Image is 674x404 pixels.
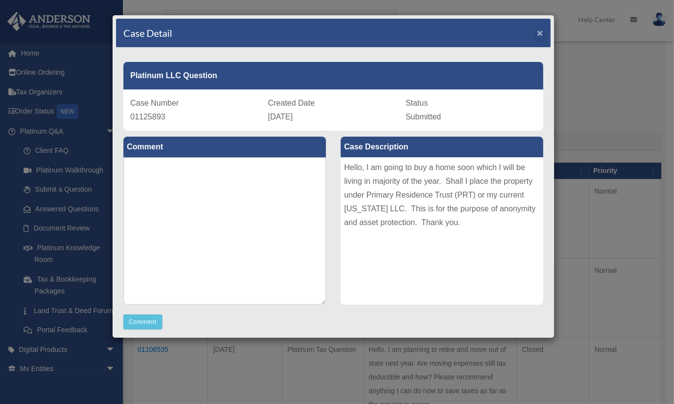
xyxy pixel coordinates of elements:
span: Status [406,99,428,107]
span: Created Date [268,99,315,107]
div: Platinum LLC Question [123,62,543,89]
span: 01125893 [130,113,165,121]
label: Case Description [341,137,543,157]
div: Hello, I am going to buy a home soon which I will be living in majority of the year. Shall I plac... [341,157,543,305]
button: Close [537,28,543,38]
h4: Case Detail [123,26,172,40]
span: Submitted [406,113,441,121]
span: [DATE] [268,113,293,121]
span: × [537,27,543,38]
span: Case Number [130,99,179,107]
button: Comment [123,315,162,329]
label: Comment [123,137,326,157]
